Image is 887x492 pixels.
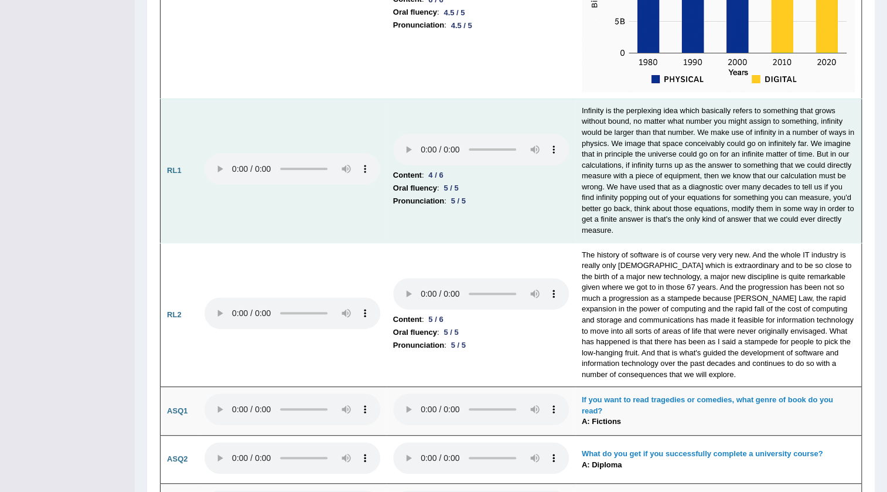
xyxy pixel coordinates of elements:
[393,19,444,32] b: Pronunciation
[393,313,569,326] li: :
[393,195,444,208] b: Pronunciation
[393,313,422,326] b: Content
[167,406,187,415] b: ASQ1
[575,243,862,387] td: The history of software is of course very very new. And the whole IT industry is really only [DEM...
[393,326,569,339] li: :
[167,454,187,463] b: ASQ2
[393,182,437,195] b: Oral fluency
[439,6,469,19] div: 4.5 / 5
[393,169,569,182] li: :
[582,417,621,426] b: A: Fictions
[167,166,182,175] b: RL1
[446,195,470,207] div: 5 / 5
[424,313,448,325] div: 5 / 6
[439,182,463,194] div: 5 / 5
[393,195,569,208] li: :
[582,460,622,469] b: A: Diploma
[393,326,437,339] b: Oral fluency
[446,19,477,32] div: 4.5 / 5
[582,449,823,458] b: What do you get if you successfully complete a university course?
[393,169,422,182] b: Content
[393,339,569,352] li: :
[393,19,569,32] li: :
[446,339,470,351] div: 5 / 5
[424,169,448,181] div: 4 / 6
[393,182,569,195] li: :
[439,326,463,338] div: 5 / 5
[393,6,569,19] li: :
[575,99,862,243] td: Infinity is the perplexing idea which basically refers to something that grows without bound, no ...
[582,395,833,415] b: If you want to read tragedies or comedies, what genre of book do you read?
[393,6,437,19] b: Oral fluency
[167,310,182,319] b: RL2
[393,339,444,352] b: Pronunciation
